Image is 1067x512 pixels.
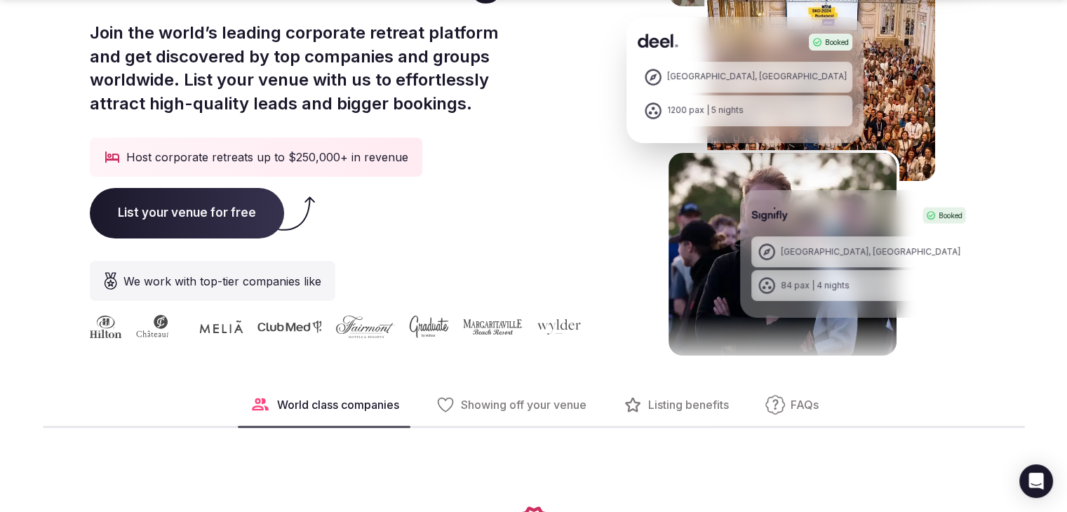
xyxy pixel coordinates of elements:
div: [GEOGRAPHIC_DATA], [GEOGRAPHIC_DATA] [781,246,960,258]
button: FAQs [754,384,830,426]
span: Showing off your venue [461,397,586,412]
button: World class companies [238,384,410,426]
button: Listing benefits [612,384,740,426]
span: FAQs [791,397,819,412]
span: Listing benefits [648,397,729,412]
div: 1200 pax | 5 nights [667,105,744,116]
div: [GEOGRAPHIC_DATA], [GEOGRAPHIC_DATA] [667,71,847,83]
span: World class companies [277,397,399,412]
div: Booked [809,34,852,50]
button: Showing off your venue [424,384,598,426]
span: List your venue for free [90,188,284,238]
div: 84 pax | 4 nights [781,280,850,292]
div: Host corporate retreats up to $250,000+ in revenue [90,137,422,177]
div: Booked [922,207,966,224]
div: Open Intercom Messenger [1019,464,1053,498]
a: List your venue for free [90,206,284,220]
img: Signifly Portugal Retreat [666,150,899,358]
p: Join the world’s leading corporate retreat platform and get discovered by top companies and group... [90,21,603,115]
div: We work with top-tier companies like [90,261,335,301]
